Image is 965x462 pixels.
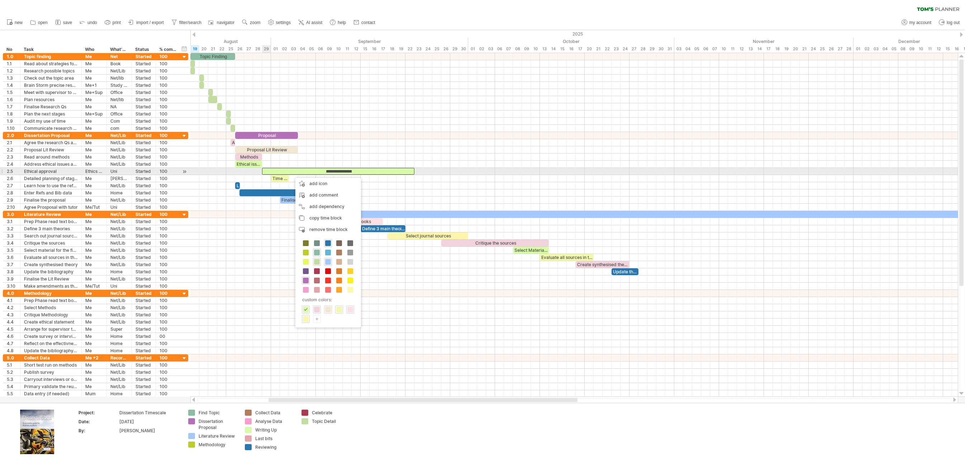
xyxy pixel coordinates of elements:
[110,204,128,211] div: Uni
[647,45,656,53] div: Wednesday, 29 October 2025
[160,118,177,124] div: 100
[306,20,322,25] span: AI assist
[136,103,152,110] div: Started
[352,45,361,53] div: Friday, 12 September 2025
[710,45,719,53] div: Friday, 7 November 2025
[24,67,78,74] div: Research possible topics
[549,45,558,53] div: Tuesday, 14 October 2025
[7,204,16,211] div: 2.10
[136,110,152,117] div: Started
[782,45,791,53] div: Wednesday, 19 November 2025
[85,67,103,74] div: Me
[276,20,291,25] span: settings
[136,67,152,74] div: Started
[85,232,103,239] div: Me
[7,182,16,189] div: 2.7
[7,161,16,168] div: 2.4
[7,168,16,175] div: 2.5
[638,45,647,53] div: Tuesday, 28 October 2025
[240,18,262,27] a: zoom
[24,197,78,203] div: Finalise the proposal
[432,45,441,53] div: Thursday, 25 September 2025
[110,125,128,132] div: com
[244,45,253,53] div: Wednesday, 27 August 2025
[309,227,348,232] span: remove time block
[179,20,201,25] span: filter/search
[110,146,128,153] div: Net/Lib
[307,45,316,53] div: Friday, 5 September 2025
[24,118,78,124] div: Audit my use of time
[24,146,78,153] div: Proposal Lit Review
[862,45,871,53] div: Tuesday, 2 December 2025
[110,154,128,160] div: Net/Lib
[396,45,405,53] div: Friday, 19 September 2025
[7,110,16,117] div: 1.8
[20,410,54,454] img: ae64b563-e3e0-416d-90a8-e32b171956a1.jpg
[585,45,594,53] div: Monday, 20 October 2025
[85,132,103,139] div: Me
[7,132,16,139] div: 2.0
[110,182,128,189] div: Net/Lib
[871,45,880,53] div: Wednesday, 3 December 2025
[160,175,177,182] div: 100
[629,45,638,53] div: Monday, 27 October 2025
[764,45,773,53] div: Monday, 17 November 2025
[656,45,665,53] div: Thursday, 30 October 2025
[450,45,459,53] div: Monday, 29 September 2025
[136,60,152,67] div: Started
[24,154,78,160] div: Read around methods
[113,20,121,25] span: print
[441,45,450,53] div: Friday, 26 September 2025
[28,18,50,27] a: open
[719,45,728,53] div: Monday, 10 November 2025
[909,20,931,25] span: my account
[24,46,77,53] div: Task
[827,45,836,53] div: Wednesday, 26 November 2025
[24,96,78,103] div: Plan resources
[63,20,72,25] span: save
[226,45,235,53] div: Monday, 25 August 2025
[135,46,152,53] div: Status
[217,45,226,53] div: Friday, 22 August 2025
[7,225,16,232] div: 3.2
[576,45,585,53] div: Friday, 17 October 2025
[85,168,103,175] div: Ethics Comm
[85,218,103,225] div: Me
[7,53,16,60] div: 1.0
[692,45,701,53] div: Wednesday, 5 November 2025
[85,96,103,103] div: Me
[24,218,78,225] div: Prep Phase read text books
[110,53,128,60] div: Net
[338,20,346,25] span: help
[160,139,177,146] div: 100
[160,182,177,189] div: 100
[160,60,177,67] div: 100
[110,225,128,232] div: Net/Lib
[24,53,78,60] div: Topic finding
[7,175,16,182] div: 2.6
[110,75,128,81] div: Net/lib
[159,46,176,53] div: % complete
[24,103,78,110] div: Finalise Research Qs
[160,168,177,175] div: 100
[296,18,324,27] a: AI assist
[87,20,97,25] span: undo
[7,96,16,103] div: 1.6
[7,82,16,89] div: 1.4
[217,20,234,25] span: navigator
[85,211,103,218] div: Me
[160,67,177,74] div: 100
[880,45,889,53] div: Thursday, 4 December 2025
[235,154,262,160] div: Methods
[289,45,298,53] div: Wednesday, 3 September 2025
[898,45,907,53] div: Monday, 8 December 2025
[24,232,78,239] div: Search out journal sources
[361,45,370,53] div: Monday, 15 September 2025
[513,45,522,53] div: Wednesday, 8 October 2025
[110,60,128,67] div: Book
[423,45,432,53] div: Wednesday, 24 September 2025
[136,218,152,225] div: Started
[136,175,152,182] div: Started
[78,18,99,27] a: undo
[85,139,103,146] div: Me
